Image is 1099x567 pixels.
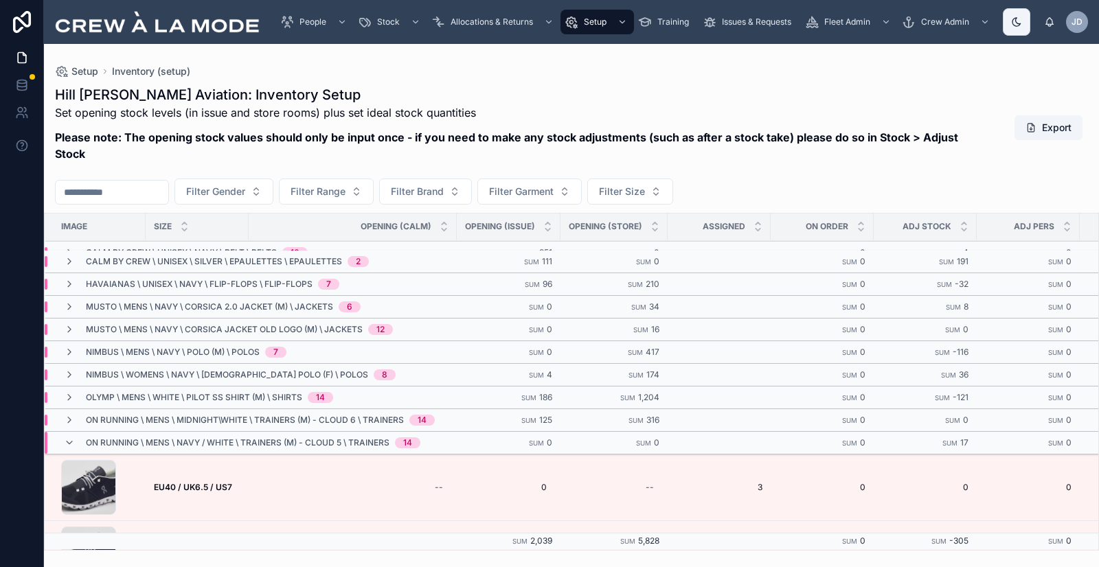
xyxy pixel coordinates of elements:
[86,369,368,380] span: Nimbus \ Womens \ Navy \ [DEMOGRAPHIC_DATA] Polo (F) \ Polos
[354,10,427,34] a: Stock
[1048,249,1063,257] small: Sum
[657,16,689,27] span: Training
[646,279,659,289] span: 210
[860,247,865,257] span: 0
[584,16,607,27] span: Setup
[376,324,385,335] div: 12
[154,221,172,232] span: Size
[646,369,659,380] span: 174
[646,415,659,425] span: 316
[1066,536,1072,546] span: 0
[842,417,857,424] small: Sum
[1066,347,1072,357] span: 0
[842,326,857,334] small: Sum
[631,303,646,311] small: Sum
[71,65,98,78] span: Setup
[842,394,857,402] small: Sum
[543,279,552,289] span: 96
[1066,301,1072,312] span: 0
[377,16,400,27] span: Stock
[699,10,801,34] a: Issues & Requests
[435,482,443,493] div: --
[703,221,745,232] span: Assigned
[530,536,552,546] span: 2,039
[291,185,345,198] span: Filter Range
[547,301,552,312] span: 0
[299,16,326,27] span: People
[806,221,848,232] span: On Order
[957,256,968,266] span: 191
[842,249,857,257] small: Sum
[427,10,560,34] a: Allocations & Returns
[1048,349,1063,356] small: Sum
[1048,258,1063,266] small: Sum
[356,256,361,267] div: 2
[316,392,325,403] div: 14
[55,65,98,78] a: Setup
[379,178,472,205] button: Select Button
[953,392,968,402] span: -121
[1015,115,1083,140] button: Export
[960,437,968,448] span: 17
[361,221,431,232] span: Opening (CALM)
[1048,281,1063,288] small: Sum
[964,301,968,312] span: 8
[529,303,544,311] small: Sum
[86,256,342,267] span: Calm by Crew \ Unisex \ Silver \ Epaulettes \ Epaulettes
[86,347,260,358] span: Nimbus \ Mens \ Navy \ Polo (M) \ Polos
[86,324,363,335] span: Musto \ Mens \ Navy \ Corsica Jacket Old Logo (M) \ Jackets
[651,324,659,334] span: 16
[654,256,659,266] span: 0
[620,538,635,546] small: Sum
[931,538,947,546] small: Sum
[945,417,960,424] small: Sum
[942,439,958,447] small: Sum
[935,394,950,402] small: Sum
[842,258,857,266] small: Sum
[174,178,273,205] button: Select Button
[779,482,865,493] span: 0
[634,10,699,34] a: Training
[860,256,865,266] span: 0
[963,415,968,425] span: 0
[547,437,552,448] span: 0
[722,16,791,27] span: Issues & Requests
[1048,371,1063,379] small: Sum
[654,247,659,257] span: 0
[842,281,857,288] small: Sum
[539,392,552,402] span: 186
[521,394,536,402] small: Sum
[646,482,654,493] div: --
[1048,439,1063,447] small: Sum
[86,392,302,403] span: Olymp \ Mens \ White \ Pilot SS Shirt (M) \ Shirts
[842,439,857,447] small: Sum
[860,437,865,448] span: 0
[521,249,536,257] small: Sum
[587,178,673,205] button: Select Button
[941,371,956,379] small: Sum
[946,303,961,311] small: Sum
[1048,538,1063,546] small: Sum
[953,347,968,357] span: -116
[539,247,552,257] span: 351
[898,10,997,34] a: Crew Admin
[937,281,952,288] small: Sum
[86,437,389,448] span: On Running \ Mens \ Navy / White \ Trainers (M) - Cloud 5 \ Trainers
[646,347,659,357] span: 417
[1066,279,1072,289] span: 0
[382,369,387,380] div: 8
[1066,369,1072,380] span: 0
[418,415,427,426] div: 14
[529,439,544,447] small: Sum
[654,437,659,448] span: 0
[186,185,245,198] span: Filter Gender
[1072,16,1083,27] span: JD
[842,349,857,356] small: Sum
[628,371,644,379] small: Sum
[636,249,651,257] small: Sum
[638,536,659,546] span: 5,828
[391,185,444,198] span: Filter Brand
[471,482,547,493] span: 0
[521,417,536,424] small: Sum
[569,221,642,232] span: Opening (Store)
